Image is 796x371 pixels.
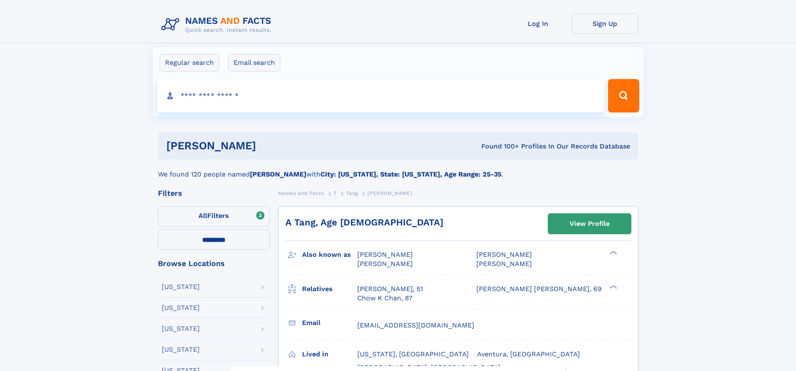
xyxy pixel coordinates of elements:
[548,214,631,234] a: View Profile
[158,159,638,179] div: We found 120 people named with .
[357,350,469,358] span: [US_STATE], [GEOGRAPHIC_DATA]
[357,284,423,294] a: [PERSON_NAME], 51
[162,304,200,311] div: [US_STATE]
[608,250,618,256] div: ❯
[369,142,630,151] div: Found 100+ Profiles In Our Records Database
[160,54,219,72] label: Regular search
[228,54,280,72] label: Email search
[357,251,413,258] span: [PERSON_NAME]
[158,206,270,226] label: Filters
[570,214,610,233] div: View Profile
[505,13,572,34] a: Log In
[158,13,278,36] img: Logo Names and Facts
[357,321,474,329] span: [EMAIL_ADDRESS][DOMAIN_NAME]
[285,217,443,228] a: A Tang, Age [DEMOGRAPHIC_DATA]
[608,79,639,113] button: Search Button
[333,190,337,196] span: T
[333,188,337,198] a: T
[162,346,200,353] div: [US_STATE]
[302,282,357,296] h3: Relatives
[158,189,270,197] div: Filters
[476,260,532,268] span: [PERSON_NAME]
[367,190,412,196] span: [PERSON_NAME]
[278,188,324,198] a: Names and Facts
[157,79,605,113] input: search input
[162,284,200,290] div: [US_STATE]
[477,350,580,358] span: Aventura, [GEOGRAPHIC_DATA]
[250,170,306,178] b: [PERSON_NAME]
[572,13,638,34] a: Sign Up
[320,170,501,178] b: City: [US_STATE], State: [US_STATE], Age Range: 25-35
[357,260,413,268] span: [PERSON_NAME]
[158,260,270,267] div: Browse Locations
[302,248,357,262] h3: Also known as
[357,294,412,303] a: Chow K Chan, 87
[476,284,602,294] a: [PERSON_NAME] [PERSON_NAME], 69
[162,325,200,332] div: [US_STATE]
[198,212,207,220] span: All
[302,316,357,330] h3: Email
[476,251,532,258] span: [PERSON_NAME]
[608,284,618,289] div: ❯
[346,190,358,196] span: Tang
[346,188,358,198] a: Tang
[302,347,357,361] h3: Lived in
[166,141,369,151] h1: [PERSON_NAME]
